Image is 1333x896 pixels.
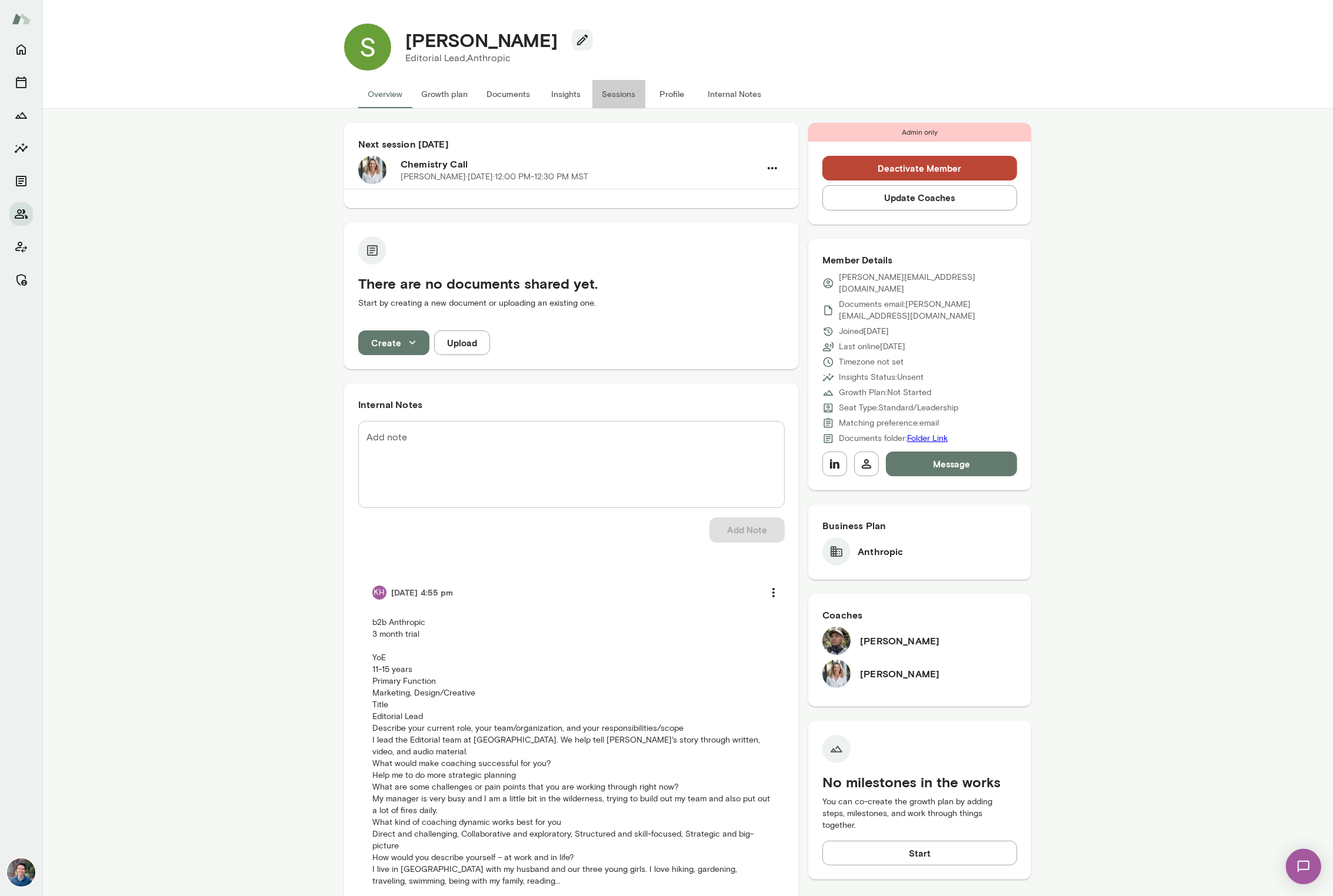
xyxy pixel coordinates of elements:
[358,80,412,108] button: Overview
[839,356,904,368] p: Timezone not set
[358,397,785,412] h6: Internal Notes
[839,272,1017,295] p: [PERSON_NAME][EMAIL_ADDRESS][DOMAIN_NAME]
[477,80,539,108] button: Documents
[822,627,851,655] img: Rico Nasol
[372,617,771,887] p: b2b Anthropic 3 month trial YoE 11-15 years Primary Function Marketing, Design/Creative Title Edi...
[860,667,939,681] h6: [PERSON_NAME]
[434,330,490,355] button: Upload
[839,341,905,353] p: Last online [DATE]
[9,103,33,127] button: Growth Plan
[907,433,948,443] a: Folder Link
[358,297,785,309] p: Start by creating a new document or uploading an existing one.
[12,8,31,30] img: Mento
[9,235,33,259] button: Client app
[858,544,903,559] h6: Anthropic
[539,80,592,108] button: Insights
[344,24,391,71] img: Sylvie Carr
[401,157,760,171] h6: Chemistry Call
[592,80,645,108] button: Sessions
[391,587,453,599] h6: [DATE] 4:55 pm
[9,169,33,193] button: Documents
[886,452,1017,476] button: Message
[860,634,939,648] h6: [PERSON_NAME]
[405,29,558,51] h4: [PERSON_NAME]
[839,299,1017,322] p: Documents email: [PERSON_NAME][EMAIL_ADDRESS][DOMAIN_NAME]
[822,519,1017,533] h6: Business Plan
[822,253,1017,267] h6: Member Details
[358,274,785,293] h5: There are no documents shared yet.
[761,580,786,605] button: more
[698,80,771,108] button: Internal Notes
[839,417,939,429] p: Matching preference: email
[9,38,33,61] button: Home
[822,608,1017,622] h6: Coaches
[358,137,785,151] h6: Next session [DATE]
[9,71,33,94] button: Sessions
[7,858,35,887] img: Alex Yu
[822,773,1017,791] h5: No milestones in the works
[822,660,851,688] img: Jennifer Palazzo
[9,202,33,226] button: Members
[358,330,429,355] button: Create
[839,402,958,414] p: Seat Type: Standard/Leadership
[645,80,698,108] button: Profile
[839,326,889,337] p: Joined [DATE]
[822,796,1017,831] p: You can co-create the growth plan by adding steps, milestones, and work through things together.
[405,51,584,65] p: Editorial Lead, Anthropic
[839,372,924,383] p: Insights Status: Unsent
[401,171,588,183] p: [PERSON_NAME] · [DATE] · 12:00 PM-12:30 PM MST
[9,136,33,160] button: Insights
[822,841,1017,865] button: Start
[372,586,386,600] div: KH
[808,123,1031,142] div: Admin only
[839,433,948,444] p: Documents folder:
[839,387,931,399] p: Growth Plan: Not Started
[822,185,1017,210] button: Update Coaches
[9,268,33,292] button: Manage
[822,156,1017,180] button: Deactivate Member
[412,80,477,108] button: Growth plan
